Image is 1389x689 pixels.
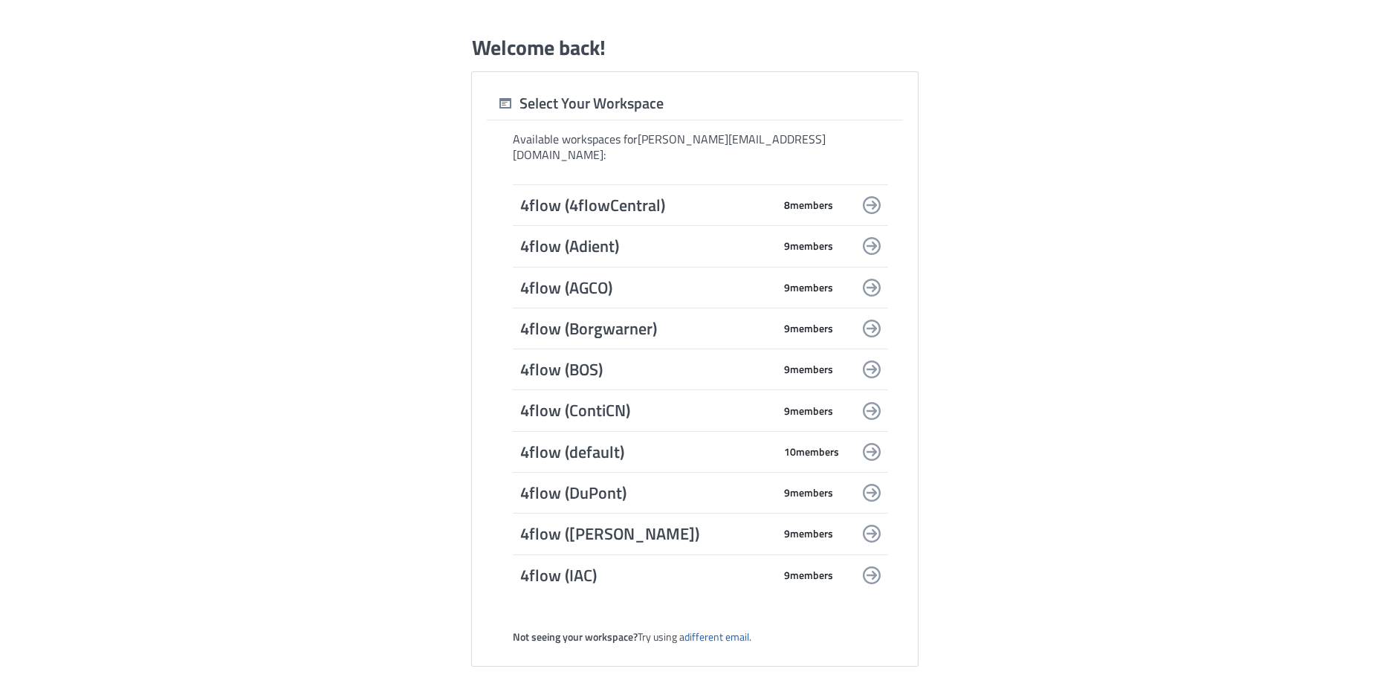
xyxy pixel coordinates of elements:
span: 9 member s [784,527,833,540]
span: 4flow (ContiCN) [520,400,773,421]
a: different email [684,629,749,644]
span: 9 member s [784,322,833,335]
span: 9 member s [784,569,833,582]
span: 4flow (IAC) [520,565,773,586]
span: 9 member s [784,363,833,376]
div: Available workspaces for [PERSON_NAME][EMAIL_ADDRESS][DOMAIN_NAME] : [513,132,888,162]
h1: Welcome back! [472,34,606,61]
span: 4flow ([PERSON_NAME]) [520,523,773,544]
span: 4flow (DuPont) [520,482,773,503]
span: 4flow (default) [520,441,773,462]
span: 4flow (AGCO) [520,277,773,298]
span: 4flow (4flowCentral) [520,195,773,216]
strong: Not seeing your workspace? [513,629,638,644]
span: 9 member s [784,239,833,253]
div: Select Your Workspace [487,94,664,113]
span: 9 member s [784,404,833,418]
div: Try using a . [513,630,888,644]
span: 9 member s [784,486,833,499]
span: 4flow (Borgwarner) [520,318,773,339]
span: 4flow (BOS) [520,359,773,380]
span: 9 member s [784,281,833,294]
span: 4flow (Adient) [520,236,773,256]
span: 8 member s [784,198,833,212]
span: 10 member s [784,445,839,459]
